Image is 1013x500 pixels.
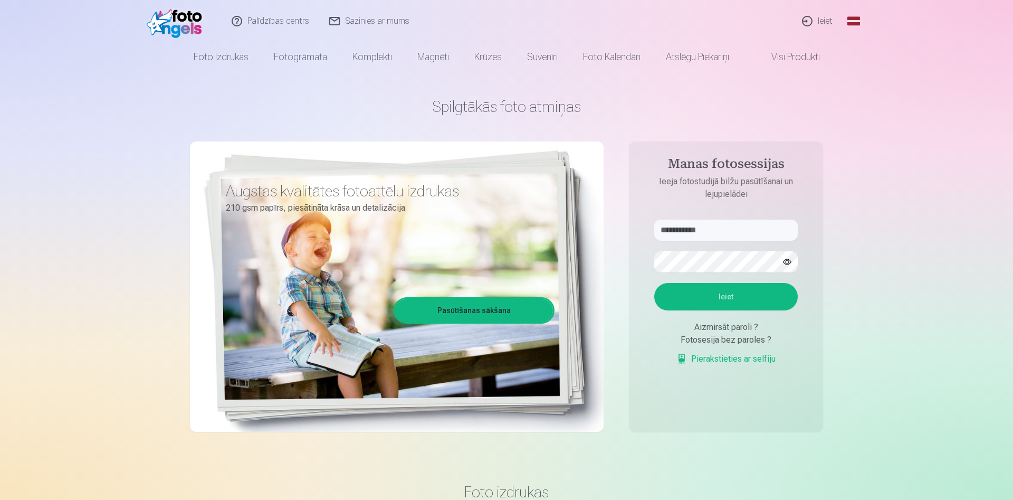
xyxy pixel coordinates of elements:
p: 210 gsm papīrs, piesātināta krāsa un detalizācija [226,201,547,215]
a: Suvenīri [514,42,570,72]
a: Visi produkti [742,42,833,72]
div: Fotosesija bez paroles ? [654,334,798,346]
a: Atslēgu piekariņi [653,42,742,72]
button: Ieiet [654,283,798,310]
a: Magnēti [405,42,462,72]
p: Ieeja fotostudijā bilžu pasūtīšanai un lejupielādei [644,175,808,201]
h3: Augstas kvalitātes fotoattēlu izdrukas [226,182,547,201]
a: Pierakstieties ar selfiju [676,353,776,365]
a: Pasūtīšanas sākšana [395,299,553,322]
a: Fotogrāmata [261,42,340,72]
h1: Spilgtākās foto atmiņas [190,97,823,116]
div: Aizmirsāt paroli ? [654,321,798,334]
img: /fa1 [147,4,207,38]
a: Komplekti [340,42,405,72]
a: Foto izdrukas [181,42,261,72]
a: Foto kalendāri [570,42,653,72]
a: Krūzes [462,42,514,72]
h4: Manas fotosessijas [644,156,808,175]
